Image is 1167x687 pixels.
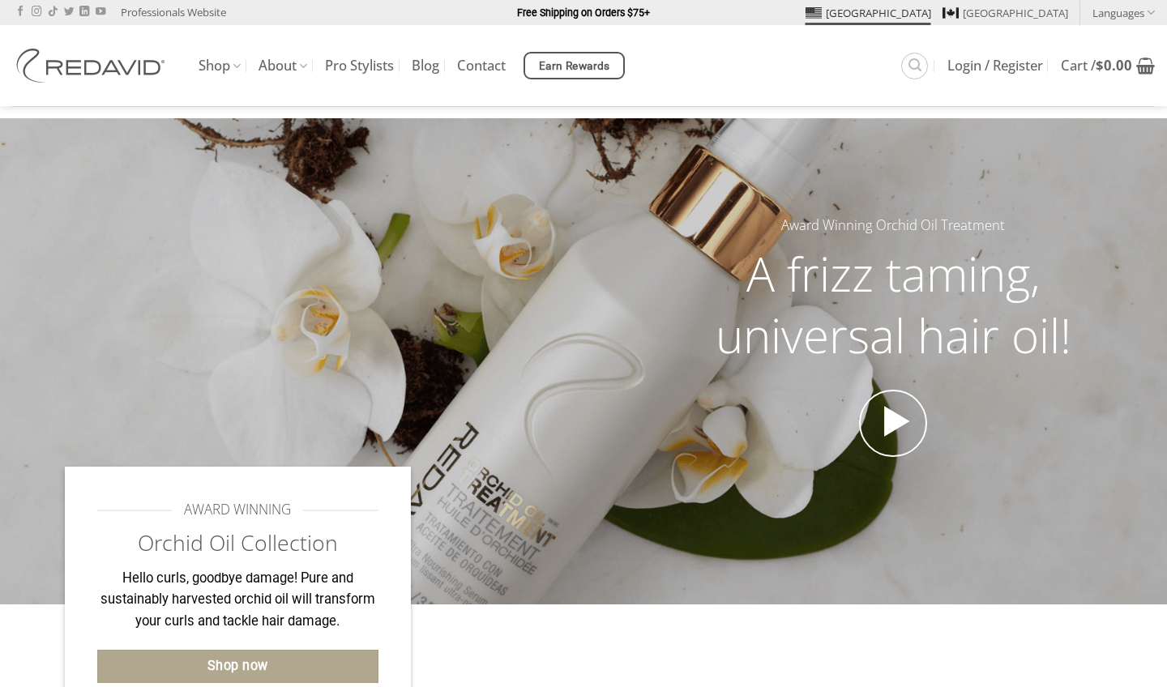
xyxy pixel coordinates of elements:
[79,6,89,18] a: Follow on LinkedIn
[524,52,625,79] a: Earn Rewards
[97,568,378,633] p: Hello curls, goodbye damage! Pure and sustainably harvested orchid oil will transform your curls ...
[947,51,1043,80] a: Login / Register
[684,215,1102,237] h5: Award Winning Orchid Oil Treatment
[1092,1,1155,24] a: Languages
[259,50,307,82] a: About
[539,58,610,75] span: Earn Rewards
[1061,48,1155,83] a: View cart
[96,6,105,18] a: Follow on YouTube
[901,53,928,79] a: Search
[457,51,506,80] a: Contact
[97,529,378,557] h2: Orchid Oil Collection
[64,6,74,18] a: Follow on Twitter
[806,1,931,25] a: [GEOGRAPHIC_DATA]
[199,50,241,82] a: Shop
[943,1,1068,25] a: [GEOGRAPHIC_DATA]
[207,655,268,676] span: Shop now
[1061,59,1132,72] span: Cart /
[184,499,291,521] span: AWARD WINNING
[325,51,394,80] a: Pro Stylists
[517,6,650,19] strong: Free Shipping on Orders $75+
[97,650,378,683] a: Shop now
[15,6,25,18] a: Follow on Facebook
[32,6,41,18] a: Follow on Instagram
[48,6,58,18] a: Follow on TikTok
[947,59,1043,72] span: Login / Register
[859,390,927,458] a: Open video in lightbox
[684,243,1102,365] h2: A frizz taming, universal hair oil!
[12,49,174,83] img: REDAVID Salon Products | United States
[1096,56,1132,75] bdi: 0.00
[412,51,439,80] a: Blog
[1096,56,1104,75] span: $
